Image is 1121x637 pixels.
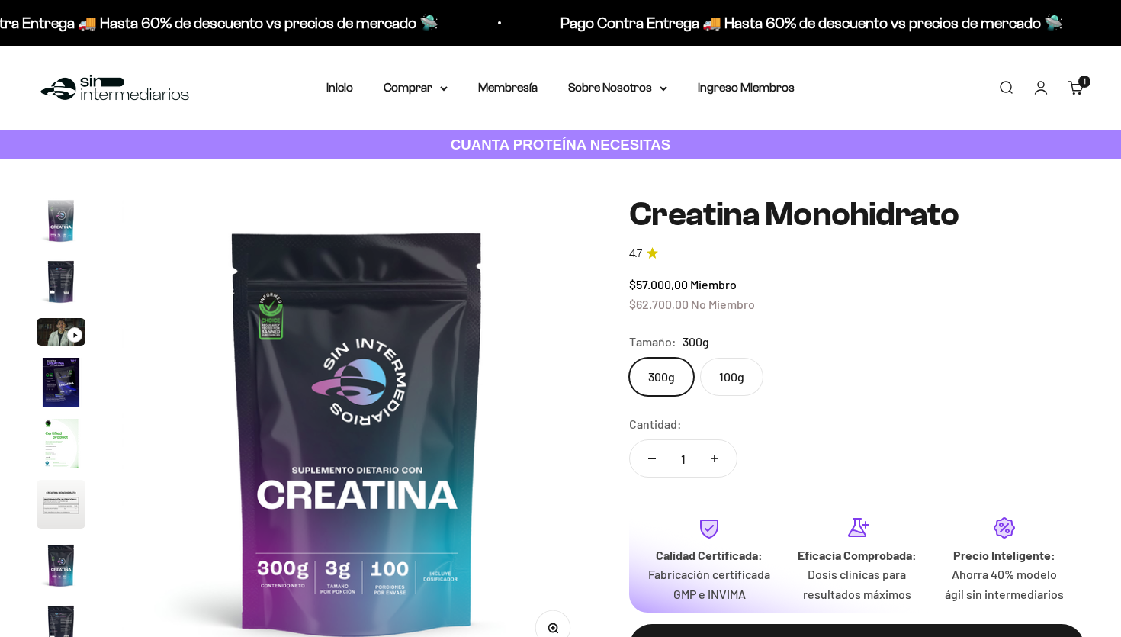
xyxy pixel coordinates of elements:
[326,81,353,94] a: Inicio
[943,565,1066,603] p: Ahorra 40% modelo ágil sin intermediarios
[37,541,85,594] button: Ir al artículo 7
[478,81,538,94] a: Membresía
[798,548,917,562] strong: Eficacia Comprobada:
[37,419,85,472] button: Ir al artículo 5
[656,548,763,562] strong: Calidad Certificada:
[37,480,85,529] img: Creatina Monohidrato
[37,318,85,350] button: Ir al artículo 3
[630,440,674,477] button: Reducir cantidad
[692,440,737,477] button: Aumentar cantidad
[629,196,1084,233] h1: Creatina Monohidrato
[37,257,85,306] img: Creatina Monohidrato
[690,277,737,291] span: Miembro
[683,332,709,352] span: 300g
[629,246,642,262] span: 4.7
[37,480,85,533] button: Ir al artículo 6
[691,297,755,311] span: No Miembro
[629,332,676,352] legend: Tamaño:
[647,565,771,603] p: Fabricación certificada GMP e INVIMA
[629,246,1084,262] a: 4.74.7 de 5.0 estrellas
[953,548,1055,562] strong: Precio Inteligente:
[37,358,85,411] button: Ir al artículo 4
[1084,78,1086,85] span: 1
[629,297,689,311] span: $62.700,00
[384,78,448,98] summary: Comprar
[557,11,1059,35] p: Pago Contra Entrega 🚚 Hasta 60% de descuento vs precios de mercado 🛸
[698,81,795,94] a: Ingreso Miembros
[37,196,85,245] img: Creatina Monohidrato
[37,358,85,407] img: Creatina Monohidrato
[451,137,671,153] strong: CUANTA PROTEÍNA NECESITAS
[629,277,688,291] span: $57.000,00
[37,196,85,249] button: Ir al artículo 1
[795,565,919,603] p: Dosis clínicas para resultados máximos
[629,414,682,434] label: Cantidad:
[37,541,85,590] img: Creatina Monohidrato
[568,78,667,98] summary: Sobre Nosotros
[37,419,85,468] img: Creatina Monohidrato
[37,257,85,310] button: Ir al artículo 2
